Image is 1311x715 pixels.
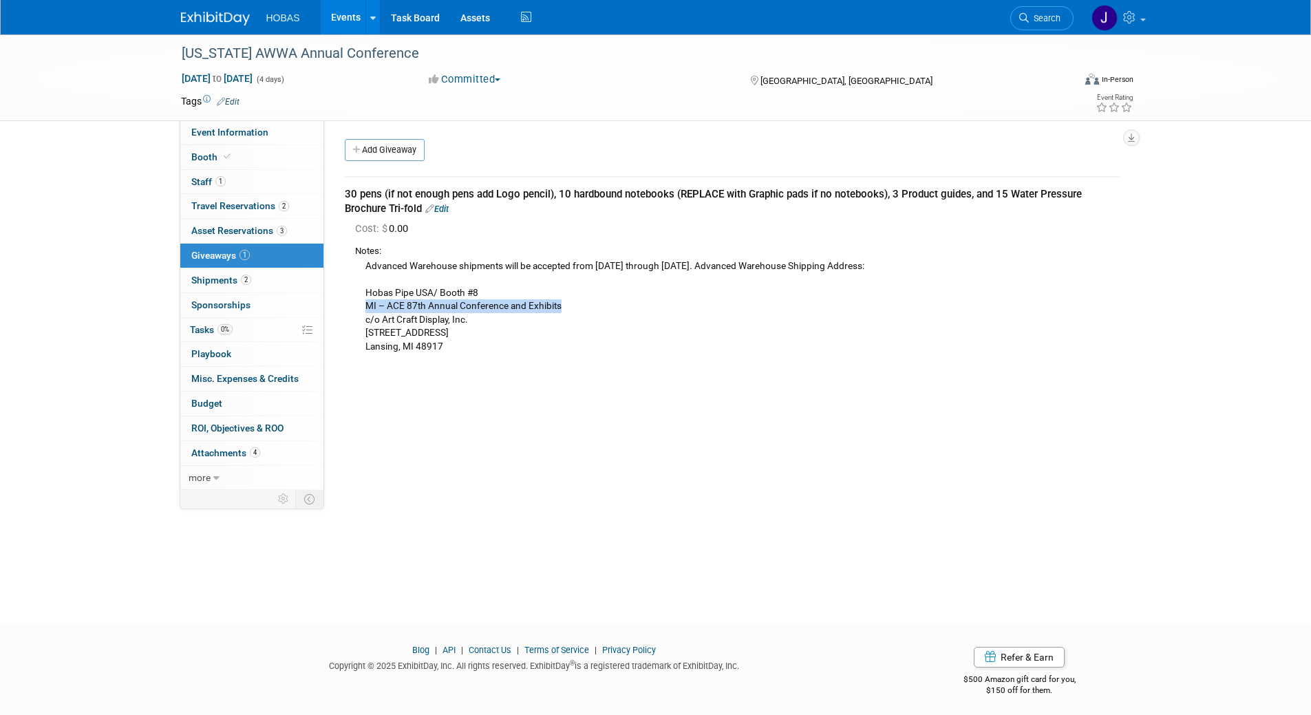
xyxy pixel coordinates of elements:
a: Add Giveaway [345,139,425,161]
a: Refer & Earn [974,647,1065,668]
span: 0% [217,324,233,334]
span: Asset Reservations [191,225,287,236]
span: ROI, Objectives & ROO [191,423,284,434]
span: [GEOGRAPHIC_DATA], [GEOGRAPHIC_DATA] [760,76,932,86]
td: Personalize Event Tab Strip [272,490,296,508]
a: Sponsorships [180,293,323,317]
a: Booth [180,145,323,169]
i: Booth reservation complete [224,153,231,160]
span: Shipments [191,275,251,286]
a: Shipments2 [180,268,323,292]
span: Staff [191,176,226,187]
a: Edit [217,97,239,107]
a: Terms of Service [524,645,589,655]
a: API [443,645,456,655]
a: Misc. Expenses & Credits [180,367,323,391]
span: Tasks [190,324,233,335]
span: Budget [191,398,222,409]
span: 1 [215,176,226,186]
img: ExhibitDay [181,12,250,25]
span: 2 [279,201,289,211]
a: Playbook [180,342,323,366]
div: Event Rating [1096,94,1133,101]
span: | [458,645,467,655]
a: Edit [425,204,449,214]
span: to [211,73,224,84]
div: $150 off for them. [908,685,1131,696]
a: Blog [412,645,429,655]
div: Event Format [992,72,1134,92]
span: | [591,645,600,655]
div: 30 pens (if not enough pens add Logo pencil), 10 hardbound notebooks (REPLACE with Graphic pads i... [345,187,1120,217]
td: Tags [181,94,239,108]
a: Asset Reservations3 [180,219,323,243]
span: 3 [277,226,287,236]
div: In-Person [1101,74,1133,85]
span: Search [1029,13,1060,23]
sup: ® [570,659,575,667]
span: Cost: $ [355,222,389,235]
span: 1 [239,250,250,260]
span: (4 days) [255,75,284,84]
a: Staff1 [180,170,323,194]
a: Privacy Policy [602,645,656,655]
span: | [431,645,440,655]
a: Travel Reservations2 [180,194,323,218]
td: Toggle Event Tabs [295,490,323,508]
span: more [189,472,211,483]
span: Misc. Expenses & Credits [191,373,299,384]
span: Booth [191,151,233,162]
a: more [180,466,323,490]
div: $500 Amazon gift card for you, [908,665,1131,696]
span: Event Information [191,127,268,138]
img: Format-Inperson.png [1085,74,1099,85]
a: ROI, Objectives & ROO [180,416,323,440]
span: Giveaways [191,250,250,261]
span: [DATE] [DATE] [181,72,253,85]
a: Search [1010,6,1074,30]
div: [US_STATE] AWWA Annual Conference [177,41,1053,66]
div: Copyright © 2025 ExhibitDay, Inc. All rights reserved. ExhibitDay is a registered trademark of Ex... [181,657,888,672]
span: 0.00 [355,222,414,235]
a: Event Information [180,120,323,145]
a: Tasks0% [180,318,323,342]
span: 2 [241,275,251,285]
button: Committed [424,72,506,87]
span: Attachments [191,447,260,458]
span: HOBAS [266,12,300,23]
a: Giveaways1 [180,244,323,268]
span: Playbook [191,348,231,359]
span: Sponsorships [191,299,251,310]
a: Contact Us [469,645,511,655]
span: | [513,645,522,655]
a: Attachments4 [180,441,323,465]
div: Advanced Warehouse shipments will be accepted from [DATE] through [DATE]. Advanced Warehouse Ship... [355,258,1120,354]
div: Notes: [355,245,1120,258]
a: Budget [180,392,323,416]
img: Jamie Coe [1091,5,1118,31]
span: Travel Reservations [191,200,289,211]
span: 4 [250,447,260,458]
